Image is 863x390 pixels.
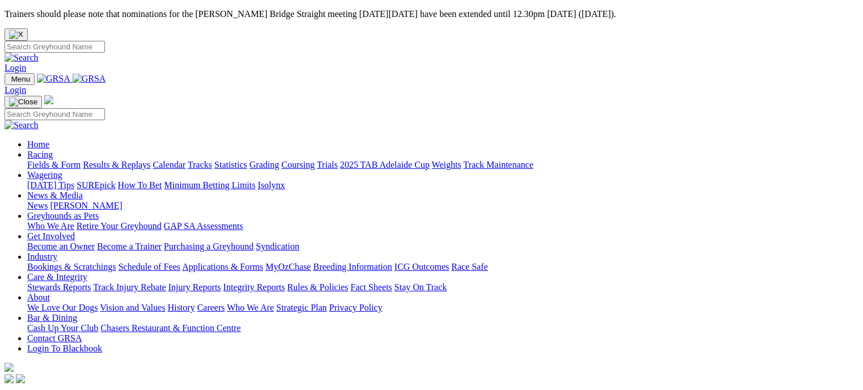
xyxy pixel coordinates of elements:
[464,160,533,169] a: Track Maintenance
[27,282,858,292] div: Care & Integrity
[73,74,106,84] img: GRSA
[164,180,255,190] a: Minimum Betting Limits
[167,303,195,312] a: History
[50,201,122,210] a: [PERSON_NAME]
[164,241,254,251] a: Purchasing a Greyhound
[276,303,327,312] a: Strategic Plan
[27,211,99,221] a: Greyhounds as Pets
[317,160,338,169] a: Trials
[394,262,449,272] a: ICG Outcomes
[44,95,53,104] img: logo-grsa-white.png
[93,282,166,292] a: Track Injury Rebate
[77,180,115,190] a: SUREpick
[27,221,74,231] a: Who We Are
[27,231,75,241] a: Get Involved
[5,374,14,383] img: facebook.svg
[5,363,14,372] img: logo-grsa-white.png
[27,262,858,272] div: Industry
[329,303,382,312] a: Privacy Policy
[451,262,487,272] a: Race Safe
[266,262,311,272] a: MyOzChase
[27,313,77,323] a: Bar & Dining
[9,97,37,107] img: Close
[118,262,180,272] a: Schedule of Fees
[27,292,50,302] a: About
[27,180,858,190] div: Wagering
[27,190,83,200] a: News & Media
[100,303,165,312] a: Vision and Values
[5,9,858,19] p: Trainers should please note that nominations for the [PERSON_NAME] Bridge Straight meeting [DATE]...
[394,282,447,292] a: Stay On Track
[5,120,39,130] img: Search
[27,139,49,149] a: Home
[27,303,858,313] div: About
[227,303,274,312] a: Who We Are
[27,180,74,190] a: [DATE] Tips
[27,160,858,170] div: Racing
[11,75,30,83] span: Menu
[27,241,95,251] a: Become an Owner
[27,241,858,252] div: Get Involved
[168,282,221,292] a: Injury Reports
[281,160,315,169] a: Coursing
[250,160,279,169] a: Grading
[5,41,105,53] input: Search
[5,73,35,85] button: Toggle navigation
[27,201,858,211] div: News & Media
[16,374,25,383] img: twitter.svg
[5,85,26,95] a: Login
[118,180,162,190] a: How To Bet
[287,282,348,292] a: Rules & Policies
[27,272,87,282] a: Care & Integrity
[197,303,225,312] a: Careers
[164,221,243,231] a: GAP SA Assessments
[9,30,23,39] img: X
[188,160,212,169] a: Tracks
[256,241,299,251] a: Syndication
[5,53,39,63] img: Search
[223,282,285,292] a: Integrity Reports
[182,262,263,272] a: Applications & Forms
[5,63,26,73] a: Login
[27,323,98,333] a: Cash Up Your Club
[258,180,285,190] a: Isolynx
[153,160,186,169] a: Calendar
[5,28,28,41] button: Close
[77,221,162,231] a: Retire Your Greyhound
[27,282,91,292] a: Stewards Reports
[27,201,48,210] a: News
[27,160,81,169] a: Fields & Form
[27,252,57,261] a: Industry
[27,303,98,312] a: We Love Our Dogs
[432,160,461,169] a: Weights
[27,333,82,343] a: Contact GRSA
[340,160,430,169] a: 2025 TAB Adelaide Cup
[5,96,42,108] button: Toggle navigation
[214,160,247,169] a: Statistics
[351,282,392,292] a: Fact Sheets
[97,241,162,251] a: Become a Trainer
[5,108,105,120] input: Search
[27,150,53,159] a: Racing
[27,170,62,180] a: Wagering
[27,262,116,272] a: Bookings & Scratchings
[27,221,858,231] div: Greyhounds as Pets
[83,160,150,169] a: Results & Replays
[100,323,241,333] a: Chasers Restaurant & Function Centre
[27,323,858,333] div: Bar & Dining
[37,74,70,84] img: GRSA
[27,344,102,353] a: Login To Blackbook
[313,262,392,272] a: Breeding Information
